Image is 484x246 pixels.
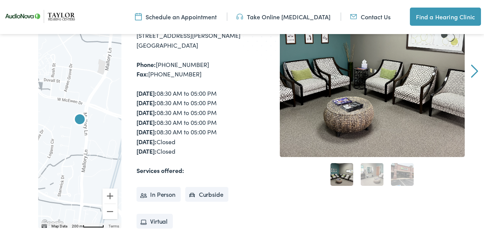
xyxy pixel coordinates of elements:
[102,188,118,204] button: Zoom in
[137,89,157,97] strong: [DATE]:
[471,64,478,78] a: Next
[350,12,357,21] img: utility icon
[70,223,106,228] button: Map Scale: 200 m per 52 pixels
[137,60,156,69] strong: Phone:
[135,12,217,21] a: Schedule an Appointment
[137,147,157,155] strong: [DATE]:
[361,163,383,186] a: 2
[350,12,391,21] a: Contact Us
[102,204,118,219] button: Zoom out
[137,118,157,126] strong: [DATE]:
[137,166,184,174] strong: Services offered:
[40,218,65,228] a: Open this area in Google Maps (opens a new window)
[137,70,148,78] strong: Fax:
[135,12,142,21] img: utility icon
[51,224,67,229] button: Map Data
[410,8,481,26] a: Find a Hearing Clinic
[236,12,330,21] a: Take Online [MEDICAL_DATA]
[137,60,242,79] div: [PHONE_NUMBER] [PHONE_NUMBER]
[137,31,242,50] div: [STREET_ADDRESS][PERSON_NAME] [GEOGRAPHIC_DATA]
[330,163,353,186] a: 1
[236,12,243,21] img: utility icon
[71,111,89,129] div: AudioNova
[72,224,83,228] span: 200 m
[137,128,157,136] strong: [DATE]:
[185,187,229,202] li: Curbside
[137,214,173,229] li: Virtual
[137,89,242,156] div: 08:30 AM to 05:00 PM 08:30 AM to 05:00 PM 08:30 AM to 05:00 PM 08:30 AM to 05:00 PM 08:30 AM to 0...
[137,108,157,117] strong: [DATE]:
[40,218,65,228] img: Google
[109,224,119,228] a: Terms (opens in new tab)
[137,187,181,202] li: In Person
[391,163,414,186] a: 3
[137,98,157,107] strong: [DATE]:
[137,137,157,146] strong: [DATE]:
[42,224,47,229] button: Keyboard shortcuts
